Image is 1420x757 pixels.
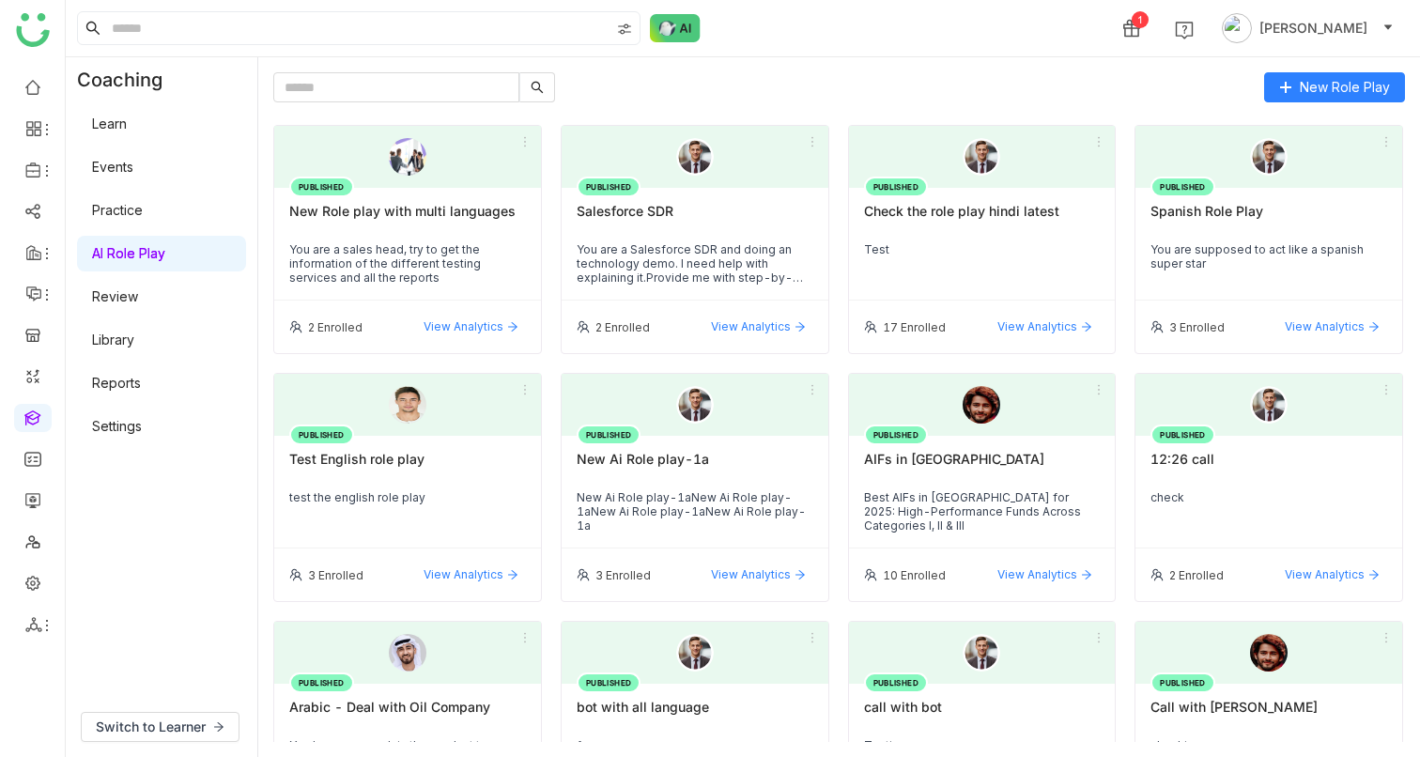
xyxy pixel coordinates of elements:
div: New Ai Role play-1a [577,451,813,483]
a: Events [92,159,133,175]
img: help.svg [1175,21,1194,39]
img: male.png [1250,138,1288,176]
button: View Analytics [416,316,526,338]
div: Spanish Role Play [1150,203,1387,235]
div: Check the role play hindi latest [864,203,1101,235]
div: PUBLISHED [289,177,354,197]
img: male.png [676,386,714,424]
div: bot with all language [577,699,813,731]
div: 3 Enrolled [595,568,651,582]
div: Coaching [66,57,191,102]
div: PUBLISHED [1150,672,1215,693]
div: Arabic - Deal with Oil Company [289,699,526,731]
span: View Analytics [711,566,791,583]
a: Learn [92,116,127,131]
img: ask-buddy-normal.svg [650,14,701,42]
button: View Analytics [416,564,526,586]
div: 3 Enrolled [1169,320,1225,334]
span: View Analytics [424,566,503,583]
img: male.png [676,634,714,672]
img: 6891e6b463e656570aba9a5a [963,386,1000,424]
div: You are supposed to act like a spanish super star [1150,242,1387,270]
img: logo [16,13,50,47]
img: 68c94f1052e66838b9518aed [389,138,426,176]
div: PUBLISHED [577,672,641,693]
img: avatar [1222,13,1252,43]
div: You are a sales head, try to get the information of the different testing services and all the re... [289,242,526,285]
div: Test English role play [289,451,526,483]
span: New Role Play [1300,77,1390,98]
a: Library [92,332,134,348]
div: PUBLISHED [577,177,641,197]
button: View Analytics [703,564,813,586]
button: View Analytics [703,316,813,338]
span: View Analytics [1285,566,1365,583]
button: [PERSON_NAME] [1218,13,1397,43]
span: View Analytics [1285,318,1365,335]
span: View Analytics [997,566,1077,583]
div: f [577,738,813,752]
button: View Analytics [990,316,1100,338]
div: PUBLISHED [1150,425,1215,445]
div: Testing [864,738,1101,752]
div: PUBLISHED [289,425,354,445]
div: Best AIFs in [GEOGRAPHIC_DATA] for 2025: High-Performance Funds Across Categories I, II & III [864,490,1101,533]
div: Salesforce SDR [577,203,813,235]
div: New Role play with multi languages [289,203,526,235]
div: check [1150,490,1387,504]
div: 1 [1132,11,1149,28]
button: View Analytics [1277,564,1387,586]
img: 6891e6b463e656570aba9a5a [1250,634,1288,672]
img: male.png [1250,386,1288,424]
div: 17 Enrolled [883,320,946,334]
img: male.png [963,634,1000,672]
div: New Ai Role play-1aNew Ai Role play-1aNew Ai Role play-1aNew Ai Role play-1a [577,490,813,533]
div: checking [1150,738,1387,752]
div: Call with [PERSON_NAME] [1150,699,1387,731]
img: young_male.png [676,138,714,176]
div: 3 Enrolled [308,568,363,582]
a: Practice [92,202,143,218]
a: Settings [92,418,142,434]
img: male.png [963,138,1000,176]
button: View Analytics [990,564,1100,586]
div: PUBLISHED [1150,177,1215,197]
button: View Analytics [1277,316,1387,338]
div: 2 Enrolled [595,320,650,334]
div: PUBLISHED [577,425,641,445]
a: Review [92,288,138,304]
div: Test [864,242,1101,256]
button: New Role Play [1264,72,1405,102]
div: 2 Enrolled [308,320,363,334]
div: PUBLISHED [864,672,929,693]
img: search-type.svg [617,22,632,37]
span: View Analytics [711,318,791,335]
div: PUBLISHED [289,672,354,693]
div: PUBLISHED [864,177,929,197]
div: You are a Salesforce SDR and doing an technology demo. I need help with explaining it.Provide me ... [577,242,813,285]
div: test the english role play [289,490,526,504]
div: call with bot [864,699,1101,731]
span: View Analytics [424,318,503,335]
span: Switch to Learner [96,717,206,737]
span: View Analytics [997,318,1077,335]
div: 10 Enrolled [883,568,946,582]
span: [PERSON_NAME] [1259,18,1367,39]
a: AI Role Play [92,245,165,261]
a: Reports [92,375,141,391]
div: 12:26 call [1150,451,1387,483]
button: Switch to Learner [81,712,239,742]
div: AIFs in [GEOGRAPHIC_DATA] [864,451,1101,483]
img: 68930212d8d78f14571aeecf [389,386,426,424]
img: 689c4d09a2c09d0bea1c05ba [389,634,426,672]
div: 2 Enrolled [1169,568,1224,582]
div: PUBLISHED [864,425,929,445]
